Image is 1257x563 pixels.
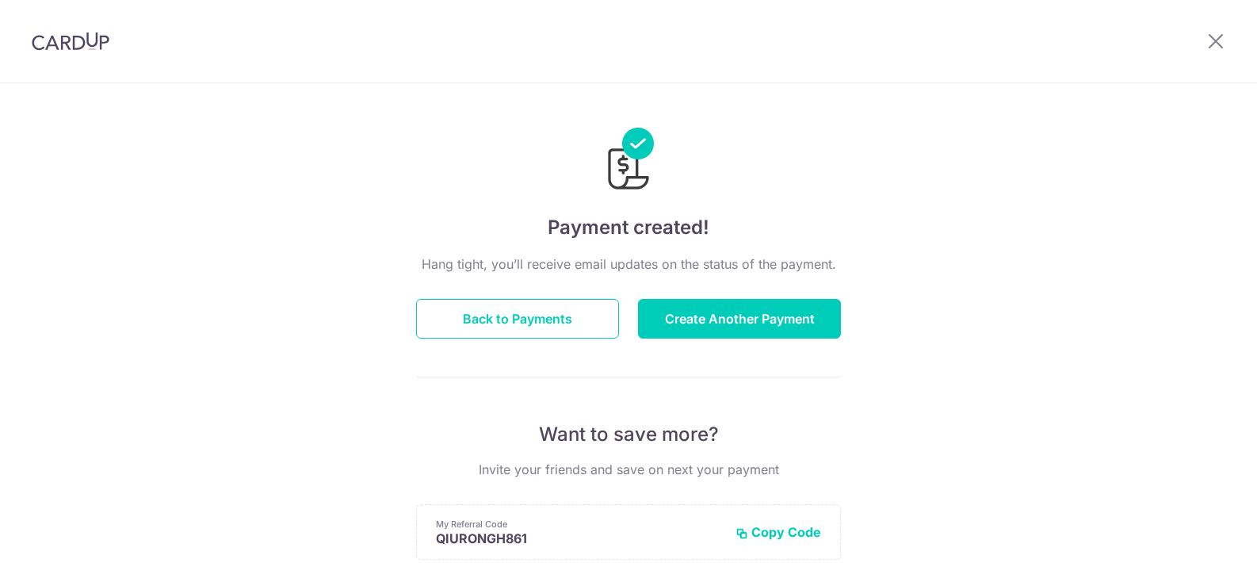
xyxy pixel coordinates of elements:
button: Create Another Payment [638,299,841,339]
img: Payments [603,128,654,194]
p: Hang tight, you’ll receive email updates on the status of the payment. [416,255,841,274]
img: CardUp [32,32,109,51]
p: Invite your friends and save on next your payment [416,460,841,479]
p: QIURONGH861 [436,530,723,546]
p: My Referral Code [436,518,723,530]
h4: Payment created! [416,213,841,242]
p: Want to save more? [416,422,841,447]
button: Copy Code [735,524,821,540]
button: Back to Payments [416,299,619,339]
